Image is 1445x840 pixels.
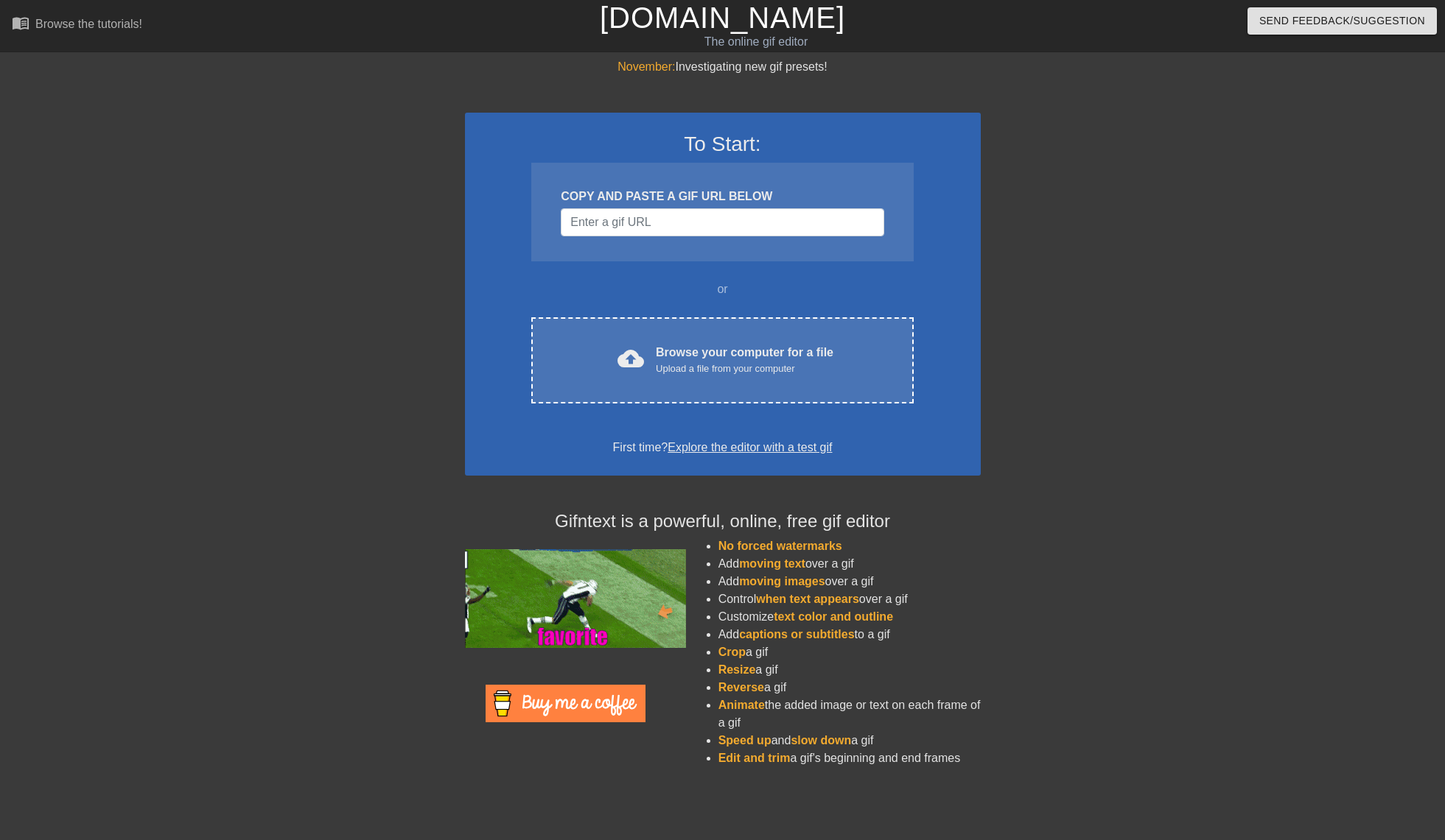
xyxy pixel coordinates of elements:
div: Browse the tutorials! [35,18,142,30]
li: a gif [718,679,981,696]
img: football_small.gif [465,549,686,648]
li: Control over a gif [718,590,981,608]
span: slow down [791,734,851,747]
div: or [503,280,942,298]
span: when text appears [756,593,859,605]
div: Upload a file from your computer [656,361,833,376]
input: Username [561,208,884,236]
button: Send Feedback/Suggestion [1248,7,1437,35]
li: the added image or text on each frame of a gif [718,696,981,732]
li: Add to a gif [718,626,981,643]
span: text color and outline [774,610,893,623]
span: No forced watermarks [718,540,842,552]
span: moving images [739,575,825,587]
div: Investigating new gif presets! [465,58,981,76]
img: Buy Me A Coffee [486,685,645,722]
li: and a gif [718,732,981,749]
li: Add over a gif [718,555,981,573]
span: November: [617,60,675,73]
span: Send Feedback/Suggestion [1259,12,1425,30]
h3: To Start: [484,132,962,157]
li: a gif's beginning and end frames [718,749,981,767]
span: Crop [718,646,746,658]
li: Add over a gif [718,573,981,590]
div: The online gif editor [489,33,1024,51]
span: cloud_upload [617,345,644,372]
span: menu_book [12,14,29,32]
span: captions or subtitles [739,628,854,640]
span: moving text [739,557,805,570]
span: Reverse [718,681,764,693]
a: Explore the editor with a test gif [668,441,832,453]
span: Speed up [718,734,772,747]
span: Animate [718,699,765,711]
h4: Gifntext is a powerful, online, free gif editor [465,511,981,532]
div: First time? [484,439,962,456]
li: a gif [718,661,981,679]
li: a gif [718,643,981,661]
span: Edit and trim [718,752,791,764]
a: [DOMAIN_NAME] [600,1,845,34]
li: Customize [718,608,981,626]
div: Browse your computer for a file [656,344,833,376]
a: Browse the tutorials! [12,14,142,37]
div: COPY AND PASTE A GIF URL BELOW [561,188,884,205]
span: Resize [718,663,756,676]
